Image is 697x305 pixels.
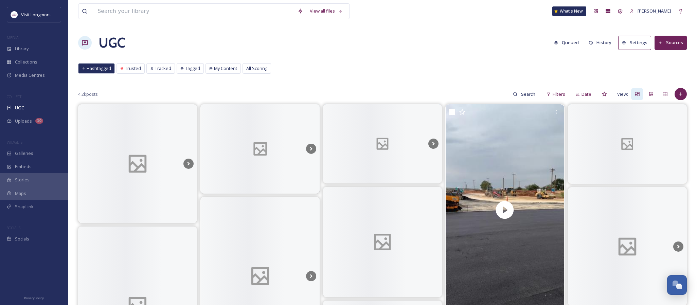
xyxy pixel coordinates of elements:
[7,225,20,230] span: SOCIALS
[78,91,98,97] span: 4.2k posts
[518,87,540,101] input: Search
[15,46,29,52] span: Library
[667,275,687,295] button: Open Chat
[246,65,267,72] span: All Scoring
[552,6,586,16] a: What's New
[15,236,29,242] span: Socials
[24,296,44,300] span: Privacy Policy
[7,35,19,40] span: MEDIA
[15,190,26,197] span: Maps
[551,36,582,49] button: Queued
[15,177,30,183] span: Stories
[617,91,628,97] span: View:
[99,33,125,53] a: UGC
[551,36,586,49] a: Queued
[21,12,51,18] span: Visit Longmont
[15,163,32,170] span: Embeds
[15,72,45,78] span: Media Centres
[586,36,615,49] button: History
[306,4,346,18] a: View all files
[15,59,37,65] span: Collections
[214,65,237,72] span: My Content
[582,91,591,97] span: Date
[155,65,171,72] span: Tracked
[125,65,141,72] span: Trusted
[7,140,22,145] span: WIDGETS
[638,8,671,14] span: [PERSON_NAME]
[24,293,44,302] a: Privacy Policy
[15,150,33,157] span: Galleries
[15,105,24,111] span: UGC
[626,4,675,18] a: [PERSON_NAME]
[655,36,687,50] button: Sources
[185,65,200,72] span: Tagged
[618,36,655,50] a: Settings
[15,203,34,210] span: SnapLink
[11,11,18,18] img: longmont.jpg
[618,36,651,50] button: Settings
[553,91,565,97] span: Filters
[7,94,21,99] span: COLLECT
[15,118,32,124] span: Uploads
[94,4,294,19] input: Search your library
[87,65,111,72] span: Hashtagged
[586,36,619,49] a: History
[35,118,43,124] div: 10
